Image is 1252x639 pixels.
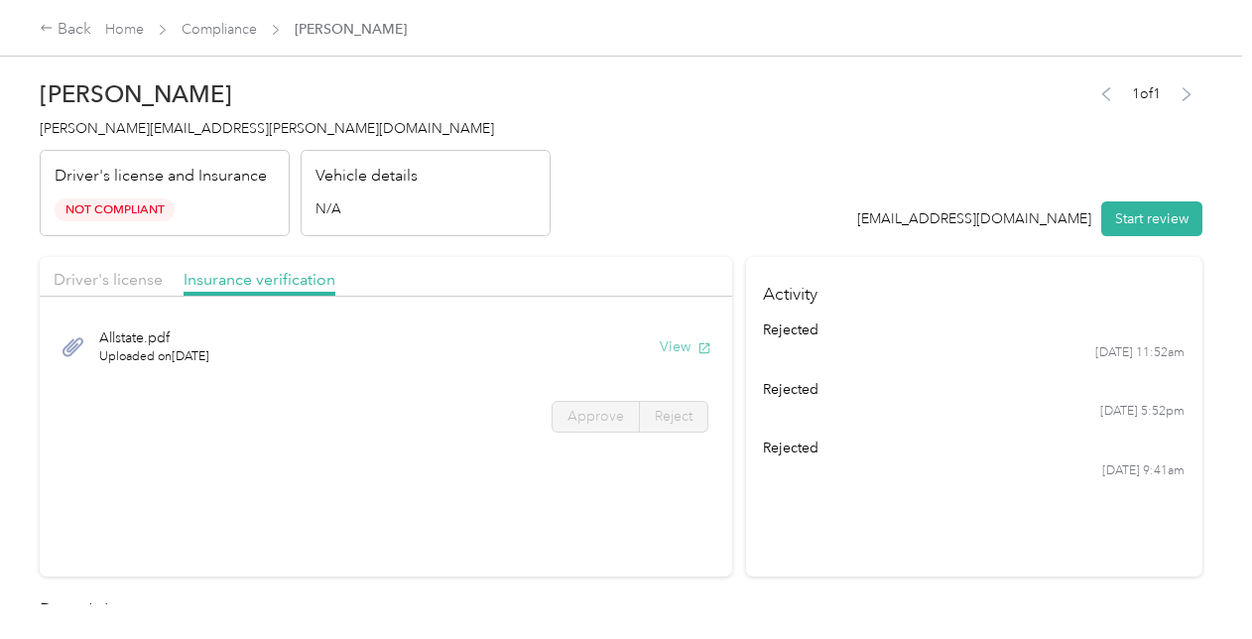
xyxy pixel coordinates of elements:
[1141,528,1252,639] iframe: Everlance-gr Chat Button Frame
[655,408,692,425] span: Reject
[763,438,1185,458] div: rejected
[1102,462,1185,480] time: [DATE] 9:41am
[105,21,144,38] a: Home
[40,597,1202,624] h2: Driver’s License
[182,21,257,38] a: Compliance
[55,198,175,221] span: Not Compliant
[1101,201,1202,236] button: Start review
[746,257,1202,319] h4: Activity
[1132,83,1161,104] span: 1 of 1
[1095,344,1185,362] time: [DATE] 11:52am
[1100,403,1185,421] time: [DATE] 5:52pm
[99,327,209,348] span: Allstate.pdf
[660,336,711,357] button: View
[54,270,163,289] span: Driver's license
[40,80,551,108] h2: [PERSON_NAME]
[99,348,209,366] span: Uploaded on [DATE]
[857,208,1091,229] div: [EMAIL_ADDRESS][DOMAIN_NAME]
[55,165,267,189] p: Driver's license and Insurance
[763,319,1185,340] div: rejected
[315,198,341,219] span: N/A
[763,379,1185,400] div: rejected
[567,408,624,425] span: Approve
[315,165,418,189] p: Vehicle details
[295,19,407,40] span: [PERSON_NAME]
[40,120,494,137] span: [PERSON_NAME][EMAIL_ADDRESS][PERSON_NAME][DOMAIN_NAME]
[40,18,91,42] div: Back
[184,270,335,289] span: Insurance verification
